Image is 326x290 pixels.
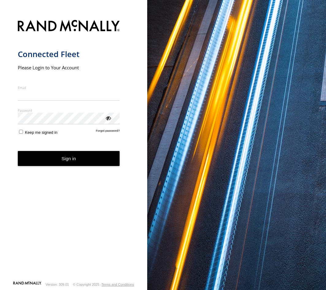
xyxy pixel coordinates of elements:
[18,16,130,281] form: main
[102,283,134,286] a: Terms and Conditions
[18,64,120,71] h2: Please Login to Your Account
[96,129,120,135] a: Forgot password?
[18,151,120,166] button: Sign in
[18,108,120,113] label: Password
[18,19,120,34] img: Rand McNally
[18,49,120,59] h1: Connected Fleet
[105,115,111,121] div: ViewPassword
[73,283,134,286] div: © Copyright 2025 -
[25,130,57,135] span: Keep me signed in
[19,130,23,134] input: Keep me signed in
[13,281,41,288] a: Visit our Website
[18,85,120,90] label: Email
[46,283,69,286] div: Version: 309.01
